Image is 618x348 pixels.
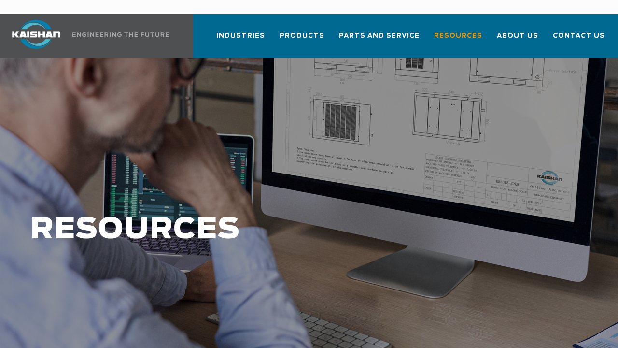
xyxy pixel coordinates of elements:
a: Contact Us [553,23,605,56]
a: Resources [434,23,482,56]
span: Industries [216,30,265,42]
span: About Us [497,30,538,42]
a: Products [280,23,324,56]
a: Industries [216,23,265,56]
a: Parts and Service [339,23,420,56]
span: Resources [434,30,482,42]
h1: RESOURCES [30,214,492,246]
span: Parts and Service [339,30,420,42]
span: Contact Us [553,30,605,42]
img: Engineering the future [72,32,169,37]
span: Products [280,30,324,42]
a: About Us [497,23,538,56]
